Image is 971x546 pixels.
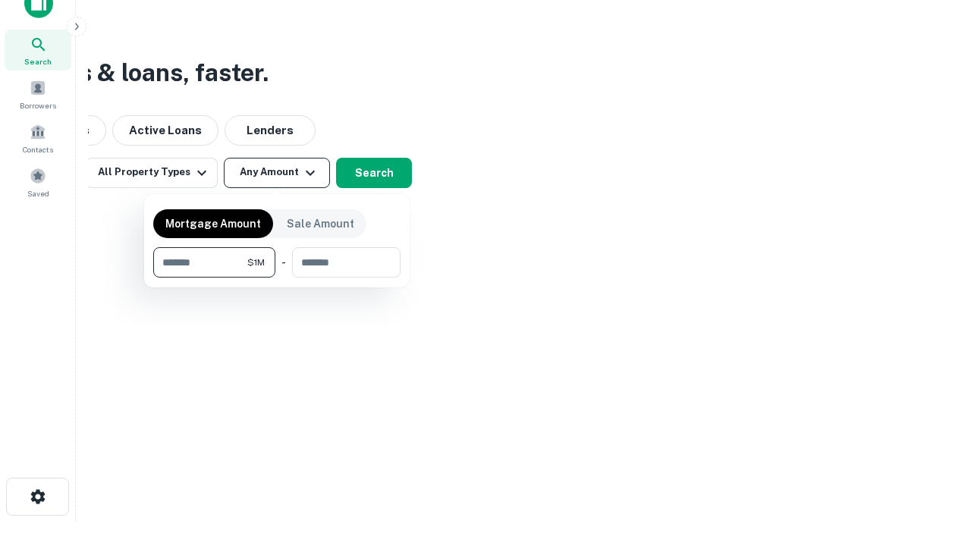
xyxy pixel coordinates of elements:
[165,215,261,232] p: Mortgage Amount
[281,247,286,278] div: -
[247,256,265,269] span: $1M
[287,215,354,232] p: Sale Amount
[895,425,971,497] iframe: Chat Widget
